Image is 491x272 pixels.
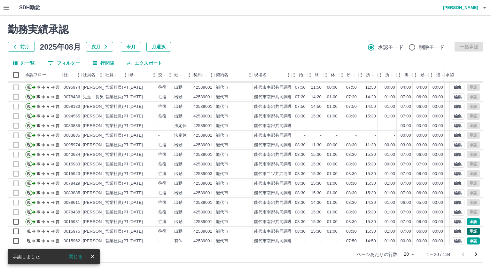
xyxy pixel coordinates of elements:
[216,132,228,139] div: 能代市
[385,171,395,177] div: 01:00
[417,123,427,129] div: 00:00
[327,142,338,148] div: 00:00
[451,141,464,148] button: 編集
[158,123,160,129] div: -
[401,250,417,259] div: 20
[216,104,228,110] div: 能代市
[401,132,411,139] div: 00:00
[394,123,395,129] div: -
[346,84,357,91] div: 07:50
[56,124,59,128] text: 営
[64,113,80,119] div: 0094565
[401,104,411,110] div: 07:00
[193,123,212,129] div: 42539001
[295,113,306,119] div: 08:30
[56,114,59,118] text: 営
[304,123,306,129] div: -
[254,104,296,110] div: 能代市南部共同調理場
[355,132,357,139] div: -
[451,237,464,244] button: 編集
[253,68,291,82] div: 現場名
[174,104,183,110] div: 出勤
[193,68,207,82] div: 契約コード
[365,171,376,177] div: 15:30
[378,68,397,82] div: 所定休憩
[417,104,427,110] div: 06:00
[254,132,296,139] div: 能代市南部共同調理場
[105,94,139,100] div: 営業社員(PT契約)
[311,171,322,177] div: 15:30
[27,162,31,166] text: 現
[46,143,50,147] text: Ａ
[64,171,80,177] div: 0015943
[254,142,296,148] div: 能代市南部共同調理場
[129,152,143,158] div: [DATE]
[311,84,322,91] div: 11:50
[295,84,306,91] div: 07:50
[451,170,464,177] button: 編集
[27,104,31,109] text: 現
[401,171,411,177] div: 07:00
[46,162,50,166] text: Ａ
[254,94,296,100] div: 能代市南部共同調理場
[433,94,443,100] div: 00:00
[413,68,429,82] div: 勤務
[365,142,376,148] div: 11:30
[193,84,212,91] div: 42539001
[254,123,296,129] div: 能代市南部共同調理場
[83,132,118,139] div: [PERSON_NAME]
[307,68,323,82] div: 終業
[27,152,31,157] text: 現
[451,218,464,225] button: 編集
[46,124,50,128] text: Ａ
[295,142,306,148] div: 08:30
[174,84,183,91] div: 出勤
[64,84,80,91] div: 0095974
[105,68,121,82] div: 社員区分
[105,132,139,139] div: 営業社員(PT契約)
[216,123,228,129] div: 能代市
[105,123,139,129] div: 営業社員(PT契約)
[27,133,31,138] text: 現
[46,152,50,157] text: Ａ
[105,152,139,158] div: 営業社員(PT契約)
[174,152,183,158] div: 出勤
[327,84,338,91] div: 00:00
[64,132,80,139] div: 0083885
[216,171,228,177] div: 能代市
[158,68,165,82] div: 交通費
[397,68,413,82] div: 拘束
[8,58,40,68] button: 列選択
[36,114,40,118] text: 事
[451,199,464,206] button: 編集
[104,68,128,82] div: 社員区分
[36,143,40,147] text: 事
[129,123,143,129] div: [DATE]
[417,132,427,139] div: 00:00
[385,68,395,82] div: 所定休憩
[470,248,482,261] button: 次のページへ
[129,104,143,110] div: [DATE]
[158,152,167,158] div: 往復
[83,152,118,158] div: [PERSON_NAME]
[327,171,338,177] div: 01:00
[56,104,59,109] text: 営
[346,113,357,119] div: 08:30
[129,68,140,82] div: 勤務日
[365,161,376,167] div: 15:30
[433,152,443,158] div: 00:00
[331,68,338,82] div: 休憩
[311,113,322,119] div: 15:30
[404,68,411,82] div: 拘束
[254,161,296,167] div: 能代市南部共同調理場
[451,132,464,139] button: 編集
[157,68,173,82] div: 交通費
[401,142,411,148] div: 03:00
[36,95,40,99] text: 事
[56,162,59,166] text: 営
[27,85,31,90] text: 現
[158,171,167,177] div: 往復
[375,132,376,139] div: -
[254,68,267,82] div: 現場名
[433,142,443,148] div: 00:00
